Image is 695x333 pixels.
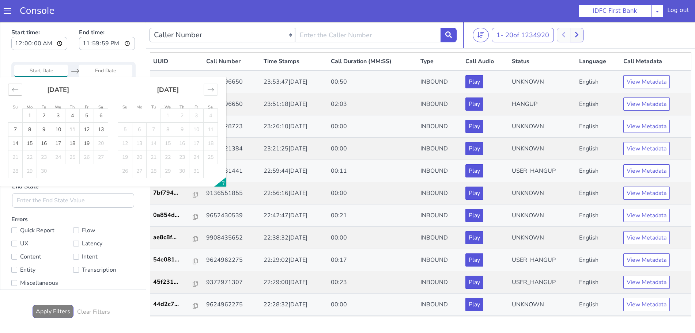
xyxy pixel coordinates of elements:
button: Play [465,276,483,289]
button: View Metadata [623,254,670,267]
td: 22:28:32[DATE] [261,272,328,294]
a: 0a854d... [153,189,201,198]
button: View Metadata [623,142,670,156]
td: Choose Friday, September 12, 2025 as your check-in date. It’s available. [80,101,94,115]
td: Choose Tuesday, September 16, 2025 as your check-in date. It’s available. [37,115,51,129]
input: Start time: [11,15,67,28]
td: Not available. Friday, October 10, 2025 [189,101,204,115]
td: INBOUND [418,138,462,160]
div: Log out [667,6,689,18]
td: Choose Wednesday, September 10, 2025 as your check-in date. It’s available. [51,101,65,115]
td: INBOUND [418,71,462,93]
p: 44d2c7... [153,278,193,287]
td: Not available. Monday, September 22, 2025 [23,129,37,142]
td: Not available. Monday, October 6, 2025 [132,101,147,115]
td: UNKNOWN [509,160,576,183]
td: 00:23 [328,249,418,272]
td: English [576,49,621,71]
td: HANGUP [509,71,576,93]
td: INBOUND [418,249,462,272]
button: View Metadata [623,209,670,222]
td: English [576,71,621,93]
td: INBOUND [418,183,462,205]
td: 9372971307 [203,249,261,272]
label: Miscellaneous [11,256,73,266]
button: View Metadata [623,165,670,178]
td: Not available. Saturday, September 20, 2025 [94,115,108,129]
td: 22:42:47[DATE] [261,183,328,205]
label: Latency [73,217,135,227]
td: INBOUND [418,93,462,116]
td: 22:59:44[DATE] [261,138,328,160]
button: Play [465,187,483,200]
input: Enter the End State Value [12,171,134,186]
td: 9624962275 [203,272,261,294]
button: 1- 20of 1234920 [492,6,554,20]
td: UNKNOWN [509,116,576,138]
td: Not available. Thursday, September 25, 2025 [65,129,80,142]
td: Not available. Monday, October 27, 2025 [132,142,147,156]
small: Sa [208,83,213,88]
a: 44d2c7... [153,278,201,287]
td: INBOUND [418,205,462,227]
button: Play [465,254,483,267]
button: View Metadata [623,76,670,89]
td: 22:29:00[DATE] [261,249,328,272]
td: 23:51:18[DATE] [261,71,328,93]
td: Not available. Wednesday, October 1, 2025 [161,87,175,101]
input: End time: [79,15,135,28]
td: Not available. Wednesday, September 24, 2025 [51,129,65,142]
td: Not available. Tuesday, October 7, 2025 [147,101,161,115]
td: INBOUND [418,116,462,138]
td: Choose Saturday, September 13, 2025 as your check-in date. It’s available. [94,101,108,115]
div: Move forward to switch to the next month. [204,62,218,74]
button: Open the keyboard shortcuts panel. [214,155,226,165]
td: 22:38:32[DATE] [261,205,328,227]
td: 9908435652 [203,205,261,227]
td: English [576,205,621,227]
th: Call Metadata [620,31,691,49]
td: Choose Thursday, September 11, 2025 as your check-in date. It’s available. [65,101,80,115]
td: Not available. Wednesday, October 29, 2025 [161,142,175,156]
p: 7bf794... [153,166,193,175]
small: Mo [27,83,33,88]
td: 00:00 [328,272,418,294]
td: English [576,116,621,138]
td: 23:26:10[DATE] [261,93,328,116]
td: 23:21:25[DATE] [261,116,328,138]
p: 54e081... [153,233,193,242]
a: Console [11,6,63,16]
button: View Metadata [623,53,670,66]
td: English [576,93,621,116]
td: Not available. Friday, October 31, 2025 [189,142,204,156]
td: Choose Tuesday, September 2, 2025 as your check-in date. It’s available. [37,87,51,101]
td: Not available. Sunday, October 26, 2025 [118,142,132,156]
td: Not available. Saturday, October 11, 2025 [204,101,218,115]
th: Status [509,31,576,49]
td: Choose Sunday, September 7, 2025 as your check-in date. It’s available. [8,101,23,115]
button: View Metadata [623,231,670,245]
td: Choose Friday, September 19, 2025 as your check-in date. It’s available. [80,115,94,129]
td: English [576,272,621,294]
td: Choose Wednesday, September 17, 2025 as your check-in date. It’s available. [51,115,65,129]
label: Errors [11,194,135,268]
td: Not available. Wednesday, October 15, 2025 [161,115,175,129]
strong: [DATE] [157,64,179,72]
td: Not available. Wednesday, October 22, 2025 [161,129,175,142]
td: Not available. Sunday, October 19, 2025 [118,129,132,142]
td: UNKNOWN [509,272,576,294]
td: INBOUND [418,49,462,71]
td: USER_HANGUP [509,249,576,272]
td: 9149696650 [203,49,261,71]
td: 9136551855 [203,160,261,183]
td: Not available. Friday, October 24, 2025 [189,129,204,142]
td: 9149696650 [203,71,261,93]
label: Flow [73,203,135,214]
small: Tu [42,83,46,88]
td: Not available. Saturday, October 4, 2025 [204,87,218,101]
td: 00:11 [328,138,418,160]
small: Fr [194,83,198,88]
a: 45f231... [153,256,201,264]
td: 23:53:47[DATE] [261,49,328,71]
td: Not available. Friday, October 17, 2025 [189,115,204,129]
